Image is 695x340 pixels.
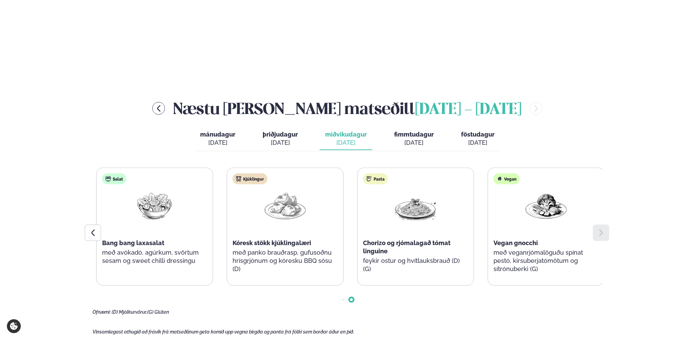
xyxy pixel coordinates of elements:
[112,309,147,315] span: (D) Mjólkurvörur,
[195,128,241,150] button: mánudagur [DATE]
[494,173,520,184] div: Vegan
[233,239,311,246] span: Kóresk stökk kjúklingalæri
[461,139,495,147] div: [DATE]
[263,139,298,147] div: [DATE]
[325,139,367,147] div: [DATE]
[102,249,207,265] p: með avókadó, agúrkum, svörtum sesam og sweet chilli dressingu
[147,309,169,315] span: (G) Glúten
[497,176,502,182] img: Vegan.svg
[366,176,372,182] img: pasta.svg
[200,131,235,138] span: mánudagur
[363,173,388,184] div: Pasta
[102,239,164,246] span: Bang bang laxasalat
[394,190,437,222] img: Spagetti.png
[233,173,267,184] div: Kjúklingur
[415,102,522,117] span: [DATE] - [DATE]
[494,239,538,246] span: Vegan gnocchi
[530,102,542,115] button: menu-btn-right
[263,131,298,138] span: þriðjudagur
[263,190,307,222] img: Chicken-thighs.png
[363,239,450,255] span: Chorizo og rjómalagað tómat linguine
[173,97,522,119] h2: Næstu [PERSON_NAME] matseðill
[233,249,338,273] p: með panko brauðrasp, gufusoðnu hrísgrjónum og kóresku BBQ sósu (D)
[102,173,126,184] div: Salat
[394,131,434,138] span: fimmtudagur
[93,309,111,315] span: Ofnæmi:
[363,257,468,273] p: feykir ostur og hvítlauksbrauð (D) (G)
[342,298,345,301] span: Go to slide 1
[7,319,21,333] a: Cookie settings
[350,298,353,301] span: Go to slide 2
[456,128,500,150] button: föstudagur [DATE]
[106,176,111,182] img: salad.svg
[200,139,235,147] div: [DATE]
[93,329,354,335] span: Vinsamlegast athugið að frávik frá matseðlinum geta komið upp vegna birgða og panta frá fólki sem...
[461,131,495,138] span: föstudagur
[236,176,241,182] img: chicken.svg
[394,139,434,147] div: [DATE]
[320,128,372,150] button: miðvikudagur [DATE]
[389,128,439,150] button: fimmtudagur [DATE]
[152,102,165,115] button: menu-btn-left
[524,190,568,222] img: Vegan.png
[325,131,367,138] span: miðvikudagur
[494,249,599,273] p: með veganrjómalöguðu spínat pestó, kirsuberjatómötum og sítrónuberki (G)
[133,190,177,221] img: Salad.png
[257,128,303,150] button: þriðjudagur [DATE]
